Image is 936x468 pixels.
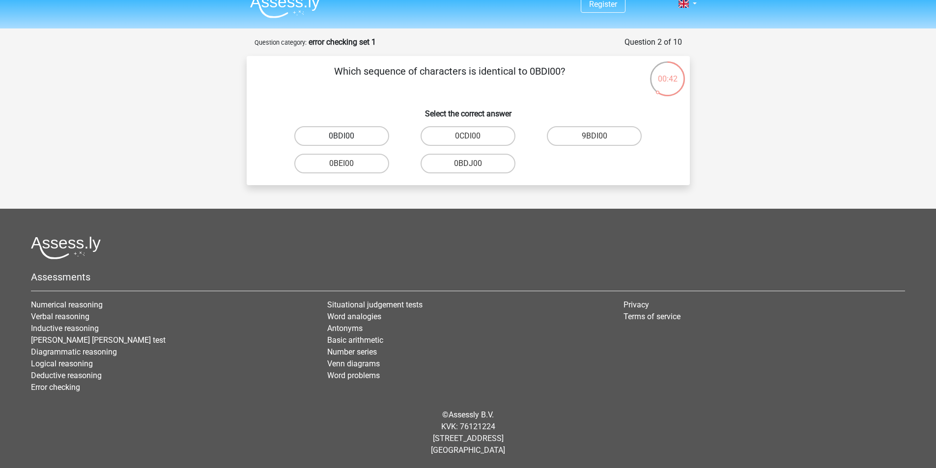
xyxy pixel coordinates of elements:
[624,36,682,48] div: Question 2 of 10
[421,126,515,146] label: 0CDI00
[255,39,307,46] small: Question category:
[31,383,80,392] a: Error checking
[327,300,423,309] a: Situational judgement tests
[24,401,912,464] div: © KVK: 76121224 [STREET_ADDRESS] [GEOGRAPHIC_DATA]
[327,335,383,345] a: Basic arithmetic
[327,371,380,380] a: Word problems
[547,126,642,146] label: 9BDI00
[327,347,377,357] a: Number series
[31,324,99,333] a: Inductive reasoning
[449,410,494,419] a: Assessly B.V.
[624,312,681,321] a: Terms of service
[327,359,380,368] a: Venn diagrams
[262,64,637,93] p: Which sequence of characters is identical to 0BDI00?
[31,271,905,283] h5: Assessments
[327,324,363,333] a: Antonyms
[31,335,166,345] a: [PERSON_NAME] [PERSON_NAME] test
[31,359,93,368] a: Logical reasoning
[294,154,389,173] label: 0BEI00
[262,101,674,118] h6: Select the correct answer
[309,37,376,47] strong: error checking set 1
[649,60,686,85] div: 00:42
[294,126,389,146] label: 0BDI00
[31,236,101,259] img: Assessly logo
[31,312,89,321] a: Verbal reasoning
[421,154,515,173] label: 0BDJ00
[31,371,102,380] a: Deductive reasoning
[31,347,117,357] a: Diagrammatic reasoning
[624,300,649,309] a: Privacy
[31,300,103,309] a: Numerical reasoning
[327,312,381,321] a: Word analogies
